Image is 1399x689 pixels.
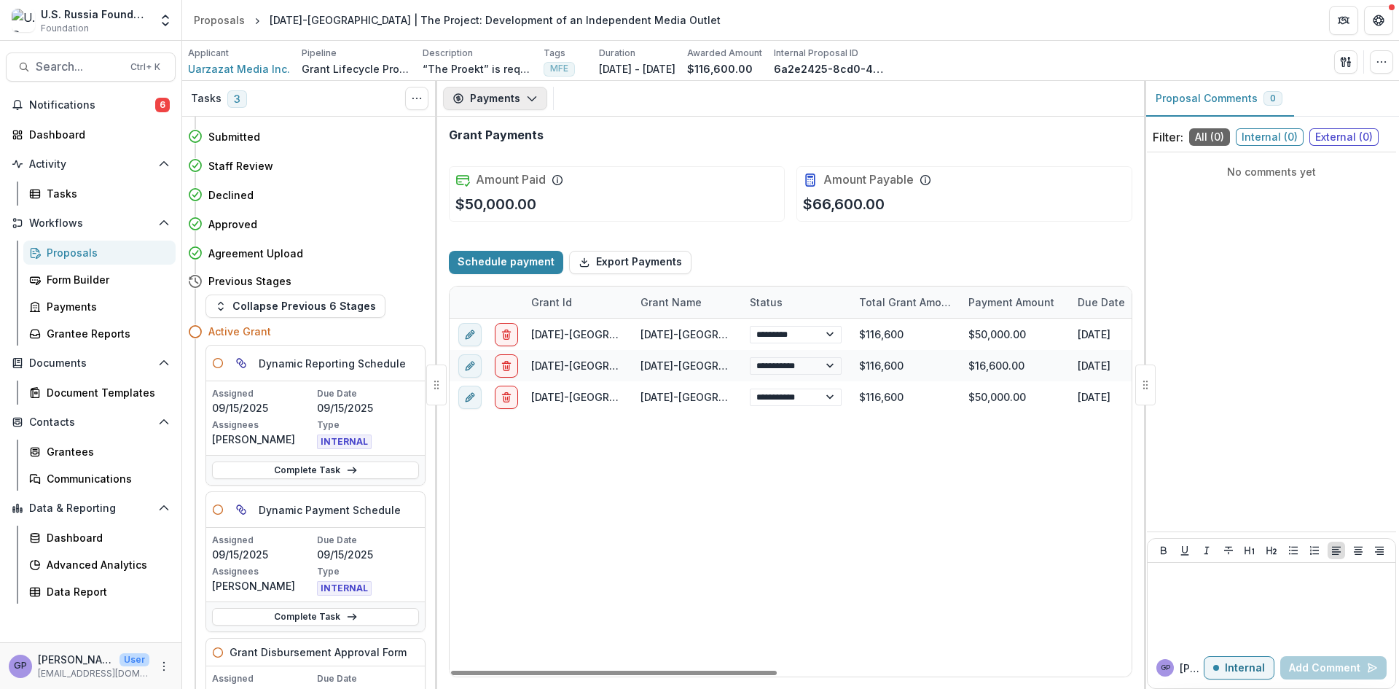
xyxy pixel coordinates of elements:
p: 09/15/2025 [317,547,419,562]
a: Data Report [23,580,176,604]
p: $66,600.00 [803,193,885,215]
div: Grant Id [522,295,581,310]
p: 09/15/2025 [212,400,314,416]
button: Bold [1155,542,1172,559]
span: Internal ( 0 ) [1236,128,1304,146]
p: 09/15/2025 [212,547,314,562]
button: Open Activity [6,152,176,176]
button: Get Help [1364,6,1393,35]
div: Grantees [47,444,164,459]
div: [DATE]-[GEOGRAPHIC_DATA] [531,327,623,342]
button: Export Payments [569,251,691,274]
a: Proposals [188,9,251,31]
div: Grant Id [522,287,632,318]
h5: Dynamic Payment Schedule [259,502,401,518]
p: [PERSON_NAME] [212,578,314,593]
p: User [119,653,149,666]
div: Advanced Analytics [47,557,164,572]
button: Partners [1329,6,1358,35]
button: Schedule payment [449,251,563,274]
div: Data Report [47,584,164,599]
button: Italicize [1198,542,1215,559]
button: Underline [1176,542,1194,559]
a: Dashboard [23,526,176,550]
a: Advanced Analytics [23,553,176,577]
button: Ordered List [1306,542,1323,559]
div: [DATE]-[GEOGRAPHIC_DATA] [531,389,623,405]
span: Activity [29,158,152,171]
p: Grant Lifecycle Process [302,61,411,77]
button: Heading 1 [1241,542,1258,559]
div: Due Date [1069,295,1134,310]
a: [DATE]-[GEOGRAPHIC_DATA] | The Project: Development of an Independent Media Outlet [640,391,1092,403]
span: MFE [550,63,568,74]
div: $116,600 [850,319,960,350]
p: Assigned [212,534,314,547]
button: delete [495,322,518,346]
div: Payment Amount [960,295,1063,310]
div: Status [741,295,791,310]
p: Internal Proposal ID [774,47,858,60]
a: [DATE]-[GEOGRAPHIC_DATA] | The Project: Development of an Independent Media Outlet [640,359,1092,372]
div: Grant Name [632,295,710,310]
button: Open Documents [6,351,176,375]
img: U.S. Russia Foundation [12,9,35,32]
p: [DATE] - [DATE] [599,61,675,77]
h3: Tasks [191,93,222,105]
button: More [155,658,173,675]
button: Strike [1220,542,1237,559]
div: Due Date [1069,287,1178,318]
div: Proposals [194,12,245,28]
p: Assignees [212,565,314,578]
p: Filter: [1153,128,1183,146]
span: Workflows [29,217,152,230]
h2: Amount Payable [823,173,914,187]
p: Due Date [317,534,419,547]
p: [PERSON_NAME] [38,652,114,667]
p: Awarded Amount [687,47,762,60]
h5: Dynamic Reporting Schedule [259,356,406,371]
button: View dependent tasks [230,351,253,375]
h4: Approved [208,217,257,232]
p: [PERSON_NAME] P [1180,661,1204,676]
a: Payments [23,295,176,319]
button: edit [458,354,482,377]
button: Align Center [1349,542,1367,559]
span: 0 [1270,93,1276,104]
p: Duration [599,47,635,60]
span: Notifications [29,99,155,112]
button: Internal [1204,656,1274,680]
a: Complete Task [212,462,419,479]
span: Foundation [41,22,89,35]
nav: breadcrumb [188,9,726,31]
button: View dependent tasks [230,498,253,521]
p: $116,600.00 [687,61,753,77]
h4: Submitted [208,129,260,144]
div: Total Grant Amount [850,295,960,310]
span: External ( 0 ) [1309,128,1379,146]
p: 09/15/2025 [317,400,419,416]
a: Tasks [23,182,176,206]
div: $16,600.00 [960,350,1069,381]
button: Collapse Previous 6 Stages [205,295,385,318]
p: Description [423,47,473,60]
div: Ctrl + K [128,59,163,75]
button: Add Comment [1280,656,1387,680]
p: Type [317,419,419,432]
span: All ( 0 ) [1189,128,1230,146]
div: [DATE] [1069,381,1178,413]
div: Grantee Reports [47,326,164,341]
button: Heading 2 [1263,542,1280,559]
button: Align Left [1328,542,1345,559]
div: Document Templates [47,385,164,400]
h2: Amount Paid [476,173,546,187]
p: 6a2e2425-8cd0-4180-90ae-b6171fe5bf1c [774,61,883,77]
button: Search... [6,52,176,82]
div: Communications [47,471,164,486]
span: Data & Reporting [29,502,152,515]
a: Proposals [23,241,176,265]
h4: Declined [208,187,254,203]
div: [DATE] [1069,350,1178,381]
button: Open Contacts [6,410,176,434]
button: Notifications6 [6,93,176,117]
